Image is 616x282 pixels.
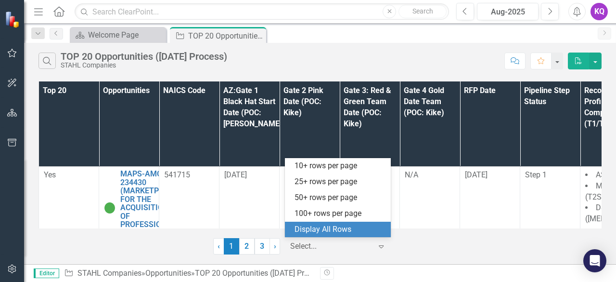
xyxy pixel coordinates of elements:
[274,242,276,251] span: ›
[295,176,385,188] div: 25+ rows per page
[590,3,608,20] button: KQ
[145,269,191,278] a: Opportunities
[412,7,433,15] span: Search
[188,30,264,42] div: TOP 20 Opportunities ([DATE] Process)
[465,170,488,179] span: [DATE]
[120,170,178,238] a: MAPS-AMC-234430 (MARKETPLACE FOR THE ACQUISITION OF PROFESSIONAL SERVICES)
[5,11,22,28] img: ClearPoint Strategy
[525,170,547,179] span: Step 1
[295,224,385,235] div: Display All Rows
[75,3,449,20] input: Search ClearPoint...
[104,202,115,214] img: Active
[72,29,164,41] a: Welcome Page
[295,208,385,219] div: 100+ rows per page
[224,170,247,179] span: [DATE]
[34,269,59,278] span: Editor
[77,269,141,278] a: STAHL Companies
[164,170,190,179] span: 541715
[218,242,220,251] span: ‹
[224,238,239,255] span: 1
[61,62,227,69] div: STAHL Companies
[44,170,56,179] span: Yes
[295,192,385,203] div: 50+ rows per page
[64,268,313,279] div: » »
[405,170,455,181] div: N/A
[295,161,385,172] div: 10+ rows per page
[477,3,539,20] button: Aug-2025
[398,5,447,18] button: Search
[88,29,164,41] div: Welcome Page
[480,6,535,18] div: Aug-2025
[583,249,606,272] div: Open Intercom Messenger
[61,51,227,62] div: TOP 20 Opportunities ([DATE] Process)
[255,238,270,255] a: 3
[195,269,327,278] div: TOP 20 Opportunities ([DATE] Process)
[239,238,255,255] a: 2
